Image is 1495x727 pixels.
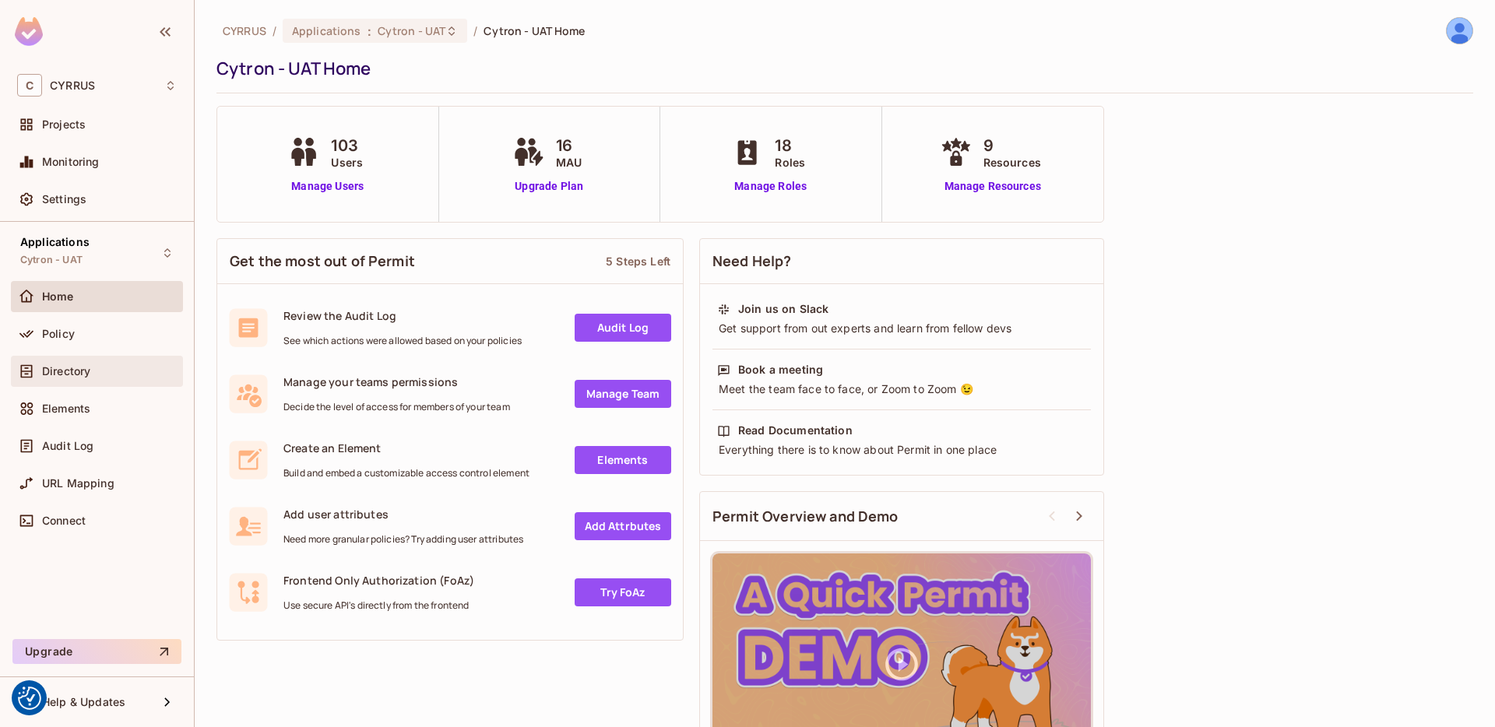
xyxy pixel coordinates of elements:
div: Get support from out experts and learn from fellow devs [717,321,1086,336]
span: Frontend Only Authorization (FoAz) [283,573,474,588]
span: Home [42,290,74,303]
span: Need more granular policies? Try adding user attributes [283,533,523,546]
span: the active workspace [223,23,266,38]
span: Directory [42,365,90,378]
span: MAU [556,154,582,170]
div: Meet the team face to face, or Zoom to Zoom 😉 [717,381,1086,397]
span: Users [331,154,363,170]
span: Roles [775,154,805,170]
span: Resources [983,154,1041,170]
a: Manage Resources [937,178,1049,195]
span: Get the most out of Permit [230,251,415,271]
span: Elements [42,402,90,415]
span: 18 [775,134,805,157]
span: Policy [42,328,75,340]
div: Book a meeting [738,362,823,378]
span: Workspace: CYRRUS [50,79,95,92]
span: Applications [20,236,90,248]
span: Settings [42,193,86,205]
span: Review the Audit Log [283,308,522,323]
span: C [17,74,42,97]
li: / [473,23,477,38]
span: URL Mapping [42,477,114,490]
span: Use secure API's directly from the frontend [283,599,474,612]
a: Upgrade Plan [509,178,589,195]
a: Elements [575,446,671,474]
a: Manage Users [284,178,371,195]
button: Consent Preferences [18,687,41,710]
span: Decide the level of access for members of your team [283,401,510,413]
img: Revisit consent button [18,687,41,710]
span: See which actions were allowed based on your policies [283,335,522,347]
div: Cytron - UAT Home [216,57,1465,80]
span: Cytron - UAT [20,254,83,266]
span: Connect [42,515,86,527]
button: Upgrade [12,639,181,664]
a: Manage Roles [728,178,813,195]
span: Permit Overview and Demo [712,507,899,526]
span: Help & Updates [42,696,125,708]
div: Everything there is to know about Permit in one place [717,442,1086,458]
span: Monitoring [42,156,100,168]
div: Join us on Slack [738,301,828,317]
a: Try FoAz [575,578,671,606]
span: Create an Element [283,441,529,455]
span: Audit Log [42,440,93,452]
a: Add Attrbutes [575,512,671,540]
span: Build and embed a customizable access control element [283,467,529,479]
div: 5 Steps Left [606,254,670,269]
img: Antonín Lavička [1447,18,1472,44]
span: 9 [983,134,1041,157]
span: Manage your teams permissions [283,374,510,389]
a: Manage Team [575,380,671,408]
li: / [273,23,276,38]
div: Read Documentation [738,423,853,438]
span: Cytron - UAT [378,23,446,38]
span: 103 [331,134,363,157]
span: Applications [292,23,361,38]
span: Projects [42,118,86,131]
a: Audit Log [575,314,671,342]
img: SReyMgAAAABJRU5ErkJggg== [15,17,43,46]
span: 16 [556,134,582,157]
span: : [367,25,372,37]
span: Need Help? [712,251,792,271]
span: Add user attributes [283,507,523,522]
span: Cytron - UAT Home [484,23,585,38]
